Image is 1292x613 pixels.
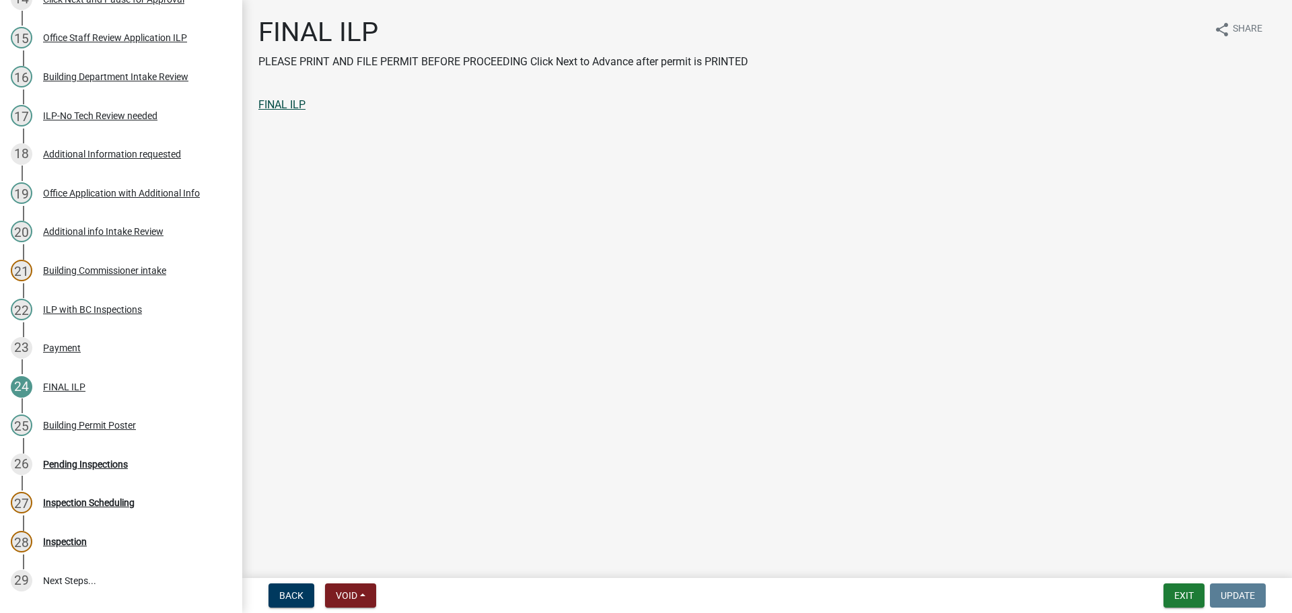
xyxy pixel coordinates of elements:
button: Void [325,583,376,608]
a: FINAL ILP [258,98,306,111]
div: Building Permit Poster [43,421,136,430]
h1: FINAL ILP [258,16,748,48]
span: Update [1221,590,1255,601]
div: Pending Inspections [43,460,128,469]
div: Building Commissioner intake [43,266,166,275]
div: 16 [11,66,32,87]
div: ILP with BC Inspections [43,305,142,314]
div: Inspection Scheduling [43,498,135,507]
div: 22 [11,299,32,320]
div: 18 [11,143,32,165]
div: 19 [11,182,32,204]
div: Office Staff Review Application ILP [43,33,187,42]
div: 15 [11,27,32,48]
div: 27 [11,492,32,513]
div: 29 [11,570,32,591]
div: 24 [11,376,32,398]
div: 23 [11,337,32,359]
span: Void [336,590,357,601]
span: Back [279,590,303,601]
button: Exit [1163,583,1205,608]
i: share [1214,22,1230,38]
div: ILP-No Tech Review needed [43,111,157,120]
span: Share [1233,22,1262,38]
div: 26 [11,454,32,475]
div: 21 [11,260,32,281]
div: Office Application with Additional Info [43,188,200,198]
div: Payment [43,343,81,353]
div: 17 [11,105,32,127]
div: Building Department Intake Review [43,72,188,81]
div: 25 [11,414,32,436]
button: Back [268,583,314,608]
div: FINAL ILP [43,382,85,392]
div: 20 [11,221,32,242]
button: shareShare [1203,16,1273,42]
p: PLEASE PRINT AND FILE PERMIT BEFORE PROCEEDING Click Next to Advance after permit is PRINTED [258,54,748,70]
div: Additional Information requested [43,149,181,159]
div: Inspection [43,537,87,546]
button: Update [1210,583,1266,608]
div: 28 [11,531,32,552]
div: Additional info Intake Review [43,227,164,236]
